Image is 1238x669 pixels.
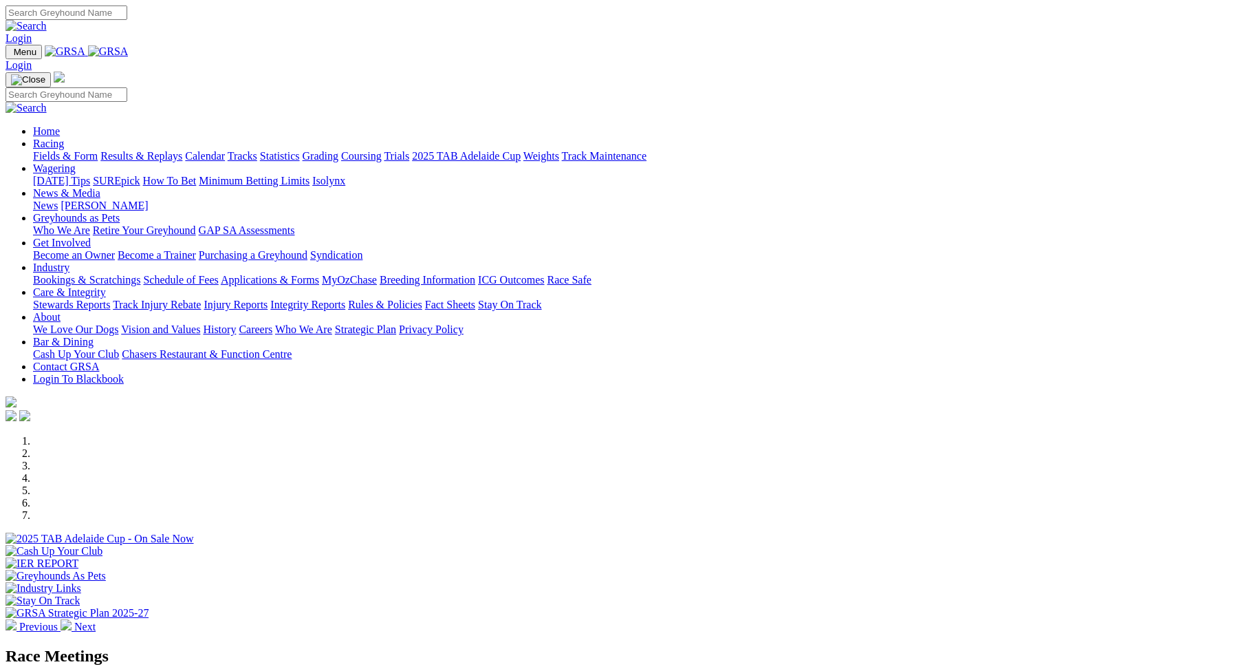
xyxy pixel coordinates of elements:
a: Care & Integrity [33,286,106,298]
div: Greyhounds as Pets [33,224,1232,237]
img: logo-grsa-white.png [54,72,65,83]
a: Racing [33,138,64,149]
div: Racing [33,150,1232,162]
a: Industry [33,262,69,273]
a: Greyhounds as Pets [33,212,120,224]
a: About [33,311,61,323]
a: News [33,200,58,211]
a: Isolynx [312,175,345,187]
img: Industry Links [6,582,81,595]
a: Strategic Plan [335,323,396,335]
a: ICG Outcomes [478,274,544,286]
a: Statistics [260,150,300,162]
a: Calendar [185,150,225,162]
a: MyOzChase [322,274,377,286]
a: SUREpick [93,175,140,187]
a: Integrity Reports [270,299,345,310]
a: Coursing [341,150,382,162]
a: Weights [523,150,559,162]
a: GAP SA Assessments [199,224,295,236]
a: Login To Blackbook [33,373,124,385]
a: Home [33,125,60,137]
a: Who We Are [33,224,90,236]
a: Who We Are [275,323,332,335]
img: logo-grsa-white.png [6,396,17,407]
button: Toggle navigation [6,45,42,59]
a: Next [61,621,96,633]
a: How To Bet [143,175,197,187]
div: News & Media [33,200,1232,212]
a: Minimum Betting Limits [199,175,309,187]
a: Login [6,32,32,44]
a: Track Injury Rebate [113,299,201,310]
a: Trials [384,150,409,162]
img: Greyhounds As Pets [6,570,106,582]
img: GRSA [45,45,85,58]
div: Bar & Dining [33,348,1232,361]
a: Syndication [310,249,362,261]
img: facebook.svg [6,410,17,421]
button: Toggle navigation [6,72,51,87]
h2: Race Meetings [6,647,1232,666]
a: Fact Sheets [425,299,475,310]
a: We Love Our Dogs [33,323,118,335]
a: Chasers Restaurant & Function Centre [122,348,292,360]
a: Bookings & Scratchings [33,274,140,286]
a: Injury Reports [204,299,268,310]
img: GRSA Strategic Plan 2025-27 [6,607,149,619]
a: Cash Up Your Club [33,348,119,360]
a: Rules & Policies [348,299,422,310]
img: GRSA [88,45,129,58]
img: Cash Up Your Club [6,545,102,557]
div: Care & Integrity [33,299,1232,311]
a: Schedule of Fees [143,274,218,286]
a: Get Involved [33,237,91,248]
a: Stewards Reports [33,299,110,310]
div: About [33,323,1232,336]
a: News & Media [33,187,100,199]
img: 2025 TAB Adelaide Cup - On Sale Now [6,533,194,545]
span: Menu [14,47,36,57]
div: Industry [33,274,1232,286]
a: Tracks [228,150,257,162]
a: Breeding Information [380,274,475,286]
a: History [203,323,236,335]
img: IER REPORT [6,557,78,570]
a: Bar & Dining [33,336,94,348]
img: chevron-left-pager-white.svg [6,619,17,630]
a: Results & Replays [100,150,182,162]
a: [PERSON_NAME] [61,200,148,211]
a: Wagering [33,162,76,174]
a: Vision and Values [121,323,200,335]
a: Grading [303,150,338,162]
input: Search [6,6,127,20]
img: Search [6,20,47,32]
span: Next [74,621,96,633]
a: Login [6,59,32,71]
a: 2025 TAB Adelaide Cup [412,150,521,162]
a: Become a Trainer [118,249,196,261]
a: Become an Owner [33,249,115,261]
img: Stay On Track [6,595,80,607]
a: [DATE] Tips [33,175,90,187]
img: Close [11,74,45,85]
img: twitter.svg [19,410,30,421]
a: Race Safe [547,274,591,286]
img: chevron-right-pager-white.svg [61,619,72,630]
img: Search [6,102,47,114]
a: Track Maintenance [562,150,647,162]
a: Purchasing a Greyhound [199,249,307,261]
a: Fields & Form [33,150,98,162]
a: Contact GRSA [33,361,99,372]
div: Get Involved [33,249,1232,262]
a: Applications & Forms [221,274,319,286]
a: Previous [6,621,61,633]
span: Previous [19,621,58,633]
a: Retire Your Greyhound [93,224,196,236]
a: Stay On Track [478,299,541,310]
a: Careers [239,323,272,335]
input: Search [6,87,127,102]
div: Wagering [33,175,1232,187]
a: Privacy Policy [399,323,464,335]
